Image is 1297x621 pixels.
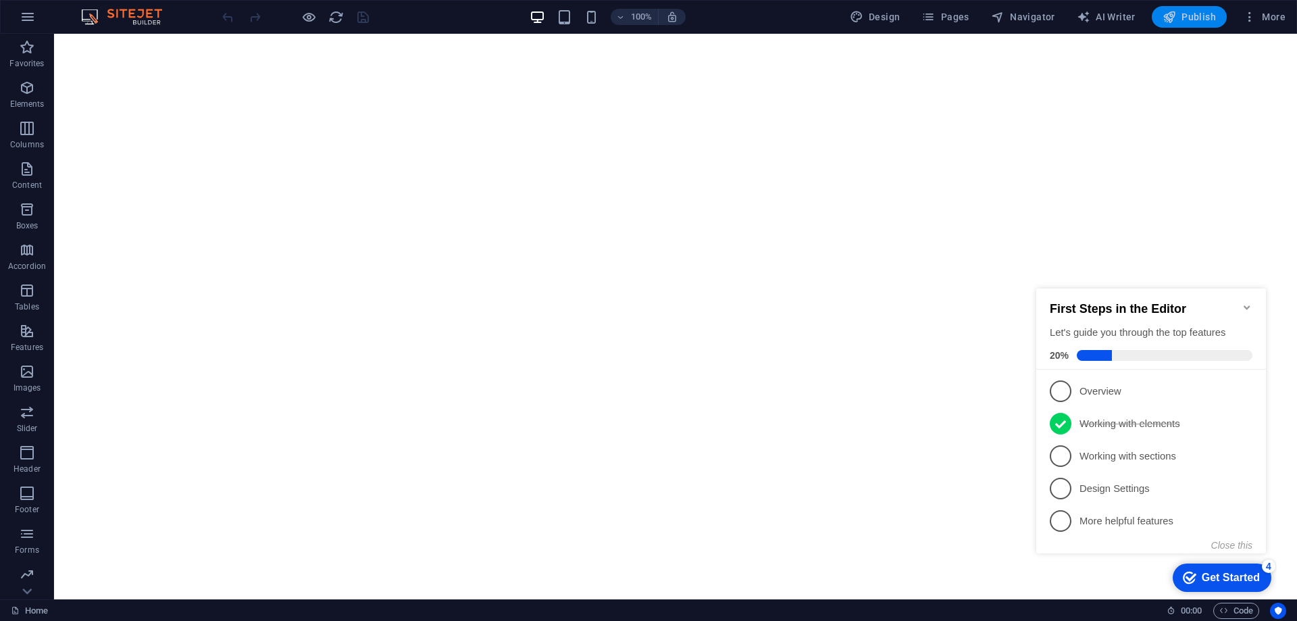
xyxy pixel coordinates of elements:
[19,57,222,71] div: Let's guide you through the top features
[631,9,653,25] h6: 100%
[14,464,41,474] p: Header
[49,148,211,162] p: Working with elements
[1077,10,1136,24] span: AI Writer
[49,213,211,227] p: Design Settings
[1270,603,1286,619] button: Usercentrics
[1238,6,1291,28] button: More
[5,203,235,236] li: Design Settings
[17,423,38,434] p: Slider
[5,171,235,203] li: Working with sections
[1071,6,1141,28] button: AI Writer
[844,6,906,28] button: Design
[991,10,1055,24] span: Navigator
[986,6,1061,28] button: Navigator
[12,180,42,191] p: Content
[19,81,46,92] span: 20%
[1219,603,1253,619] span: Code
[11,342,43,353] p: Features
[1243,10,1286,24] span: More
[916,6,974,28] button: Pages
[15,545,39,555] p: Forms
[49,116,211,130] p: Overview
[844,6,906,28] div: Design (Ctrl+Alt+Y)
[142,295,240,323] div: Get Started 4 items remaining, 20% complete
[5,139,235,171] li: Working with elements
[1181,603,1202,619] span: 00 00
[15,301,39,312] p: Tables
[15,504,39,515] p: Footer
[1163,10,1216,24] span: Publish
[1152,6,1227,28] button: Publish
[5,106,235,139] li: Overview
[1213,603,1259,619] button: Code
[1167,603,1202,619] h6: Session time
[328,9,344,25] i: Reload page
[9,58,44,69] p: Favorites
[49,245,211,259] p: More helpful features
[14,382,41,393] p: Images
[231,291,245,304] div: 4
[5,236,235,268] li: More helpful features
[211,33,222,44] div: Minimize checklist
[78,9,179,25] img: Editor Logo
[301,9,317,25] button: Click here to leave preview mode and continue editing
[328,9,344,25] button: reload
[921,10,969,24] span: Pages
[49,180,211,195] p: Working with sections
[1190,605,1192,616] span: :
[850,10,900,24] span: Design
[11,603,48,619] a: Click to cancel selection. Double-click to open Pages
[10,99,45,109] p: Elements
[611,9,659,25] button: 100%
[171,303,229,315] div: Get Started
[666,11,678,23] i: On resize automatically adjust zoom level to fit chosen device.
[8,261,46,272] p: Accordion
[180,271,222,282] button: Close this
[16,220,39,231] p: Boxes
[19,33,222,47] h2: First Steps in the Editor
[10,139,44,150] p: Columns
